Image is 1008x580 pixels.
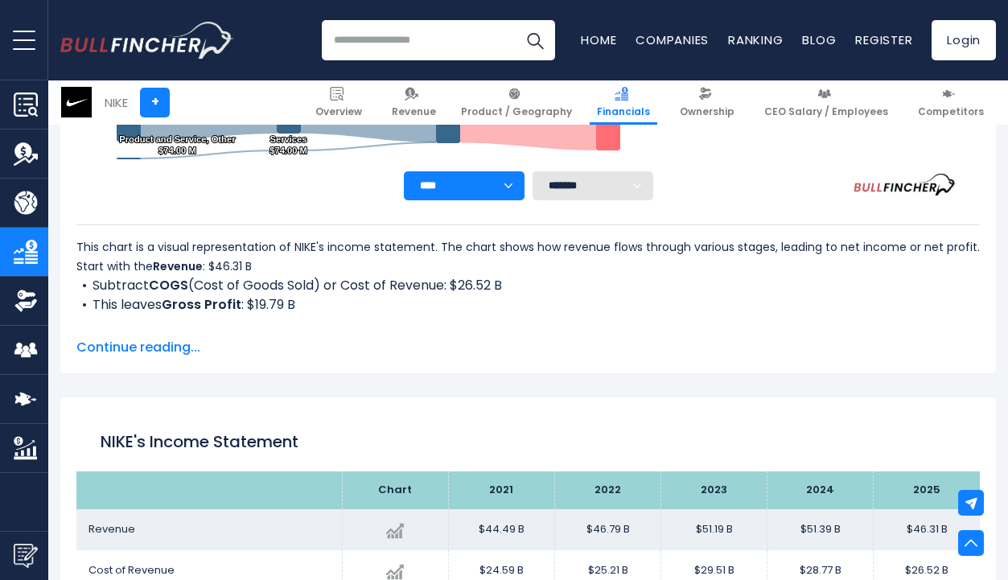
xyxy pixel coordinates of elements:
[590,80,657,125] a: Financials
[767,509,874,550] td: $51.39 B
[802,31,836,48] a: Blog
[932,20,996,60] a: Login
[119,134,236,155] text: Product and Service, Other $74.00 M
[764,105,888,118] span: CEO Salary / Employees
[874,471,980,509] th: 2025
[105,93,128,112] div: NIKE
[918,105,984,118] span: Competitors
[673,80,742,125] a: Ownership
[14,289,38,313] img: Ownership
[88,562,175,578] span: Cost of Revenue
[88,521,135,537] span: Revenue
[308,80,369,125] a: Overview
[315,105,362,118] span: Overview
[515,20,555,60] button: Search
[140,88,170,117] a: +
[728,31,783,48] a: Ranking
[597,105,650,118] span: Financials
[76,276,980,295] li: Subtract (Cost of Goods Sold) or Cost of Revenue: $26.52 B
[661,471,767,509] th: 2023
[911,80,991,125] a: Competitors
[342,471,448,509] th: Chart
[555,509,661,550] td: $46.79 B
[60,22,233,59] a: Go to homepage
[392,105,436,118] span: Revenue
[76,237,980,327] div: This chart is a visual representation of NIKE's income statement. The chart shows how revenue flo...
[153,258,203,274] b: Revenue
[162,295,241,314] b: Gross Profit
[149,276,188,294] b: COGS
[555,471,661,509] th: 2022
[461,105,572,118] span: Product / Geography
[454,80,579,125] a: Product / Geography
[636,31,709,48] a: Companies
[874,509,980,550] td: $46.31 B
[76,295,980,315] li: This leaves : $19.79 B
[680,105,734,118] span: Ownership
[855,31,912,48] a: Register
[269,134,307,155] text: Services $74.00 M
[448,509,554,550] td: $44.49 B
[101,430,956,454] h1: NIKE's Income Statement
[448,471,554,509] th: 2021
[581,31,616,48] a: Home
[76,338,980,357] span: Continue reading...
[767,471,874,509] th: 2024
[60,22,234,59] img: Bullfincher logo
[757,80,895,125] a: CEO Salary / Employees
[61,87,92,117] img: NKE logo
[661,509,767,550] td: $51.19 B
[385,80,443,125] a: Revenue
